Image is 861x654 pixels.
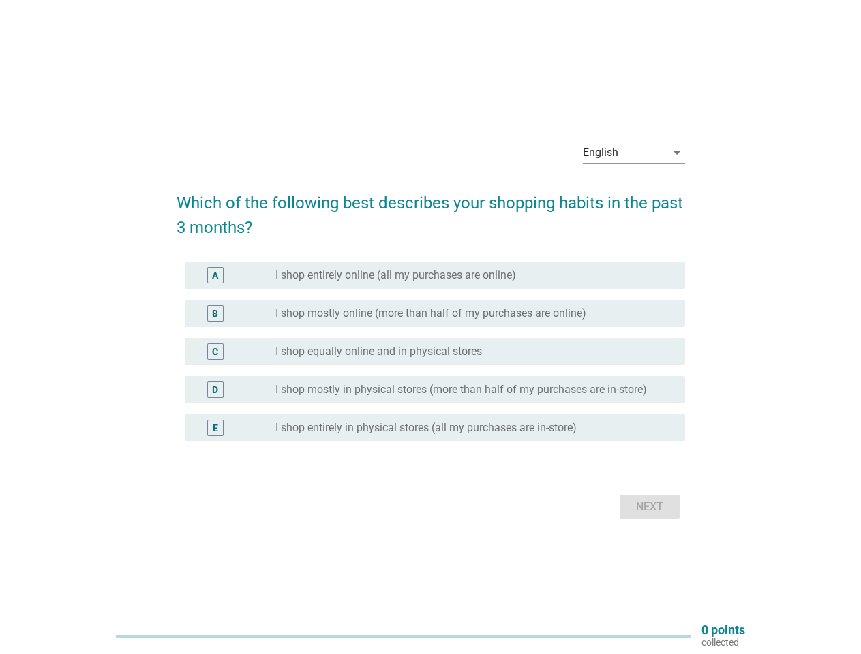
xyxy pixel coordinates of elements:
label: I shop mostly in physical stores (more than half of my purchases are in-store) [275,383,647,396]
label: I shop mostly online (more than half of my purchases are online) [275,307,586,320]
div: A [212,268,218,283]
div: E [213,421,218,435]
div: C [212,345,218,359]
div: B [212,307,218,321]
label: I shop entirely online (all my purchases are online) [275,268,516,282]
i: arrow_drop_down [669,144,685,161]
div: English [583,146,618,159]
div: D [212,383,218,397]
p: 0 points [701,624,745,636]
p: collected [701,636,745,649]
label: I shop equally online and in physical stores [275,345,482,358]
h2: Which of the following best describes your shopping habits in the past 3 months? [177,177,685,240]
label: I shop entirely in physical stores (all my purchases are in-store) [275,421,577,435]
